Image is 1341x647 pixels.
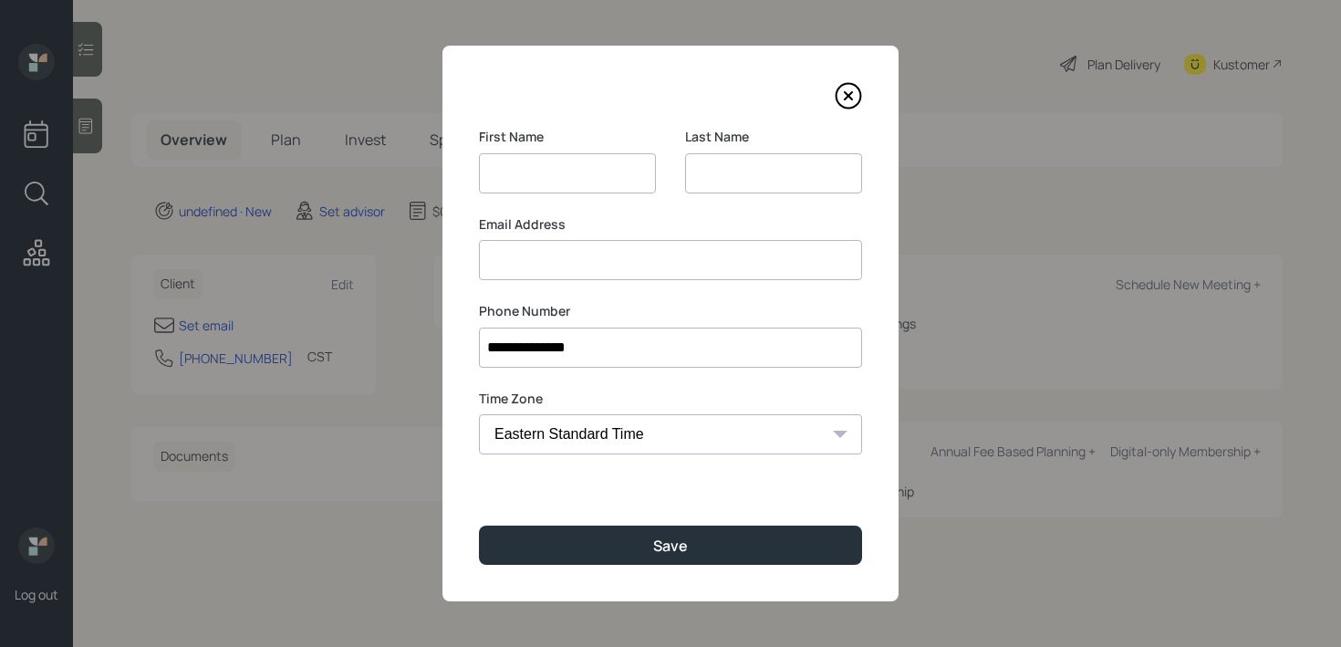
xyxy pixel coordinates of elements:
[479,302,862,320] label: Phone Number
[479,128,656,146] label: First Name
[479,215,862,234] label: Email Address
[479,526,862,565] button: Save
[653,536,688,556] div: Save
[479,390,862,408] label: Time Zone
[685,128,862,146] label: Last Name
